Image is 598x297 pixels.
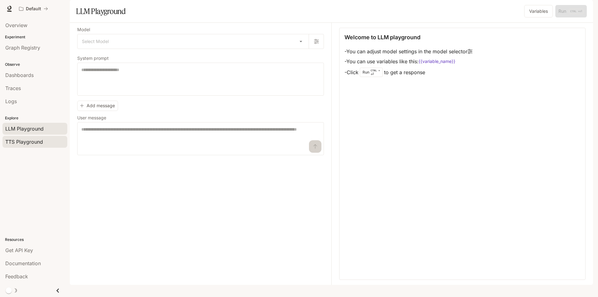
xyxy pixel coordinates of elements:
button: Variables [524,5,553,17]
button: Add message [77,101,118,111]
li: - You can use variables like this: [344,56,472,66]
p: Model [77,27,90,32]
p: Welcome to LLM playground [344,33,420,41]
li: - Click to get a response [344,66,472,78]
p: ⏎ [371,69,380,76]
p: User message [77,116,106,120]
code: {{variable_name}} [419,58,455,65]
li: - You can adjust model settings in the model selector [344,46,472,56]
h1: LLM Playground [76,5,126,17]
p: CTRL + [371,69,380,72]
p: System prompt [77,56,109,60]
button: All workspaces [16,2,51,15]
div: Select Model [78,34,309,49]
div: Run [360,68,383,77]
p: Default [26,6,41,12]
span: Select Model [82,38,109,45]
